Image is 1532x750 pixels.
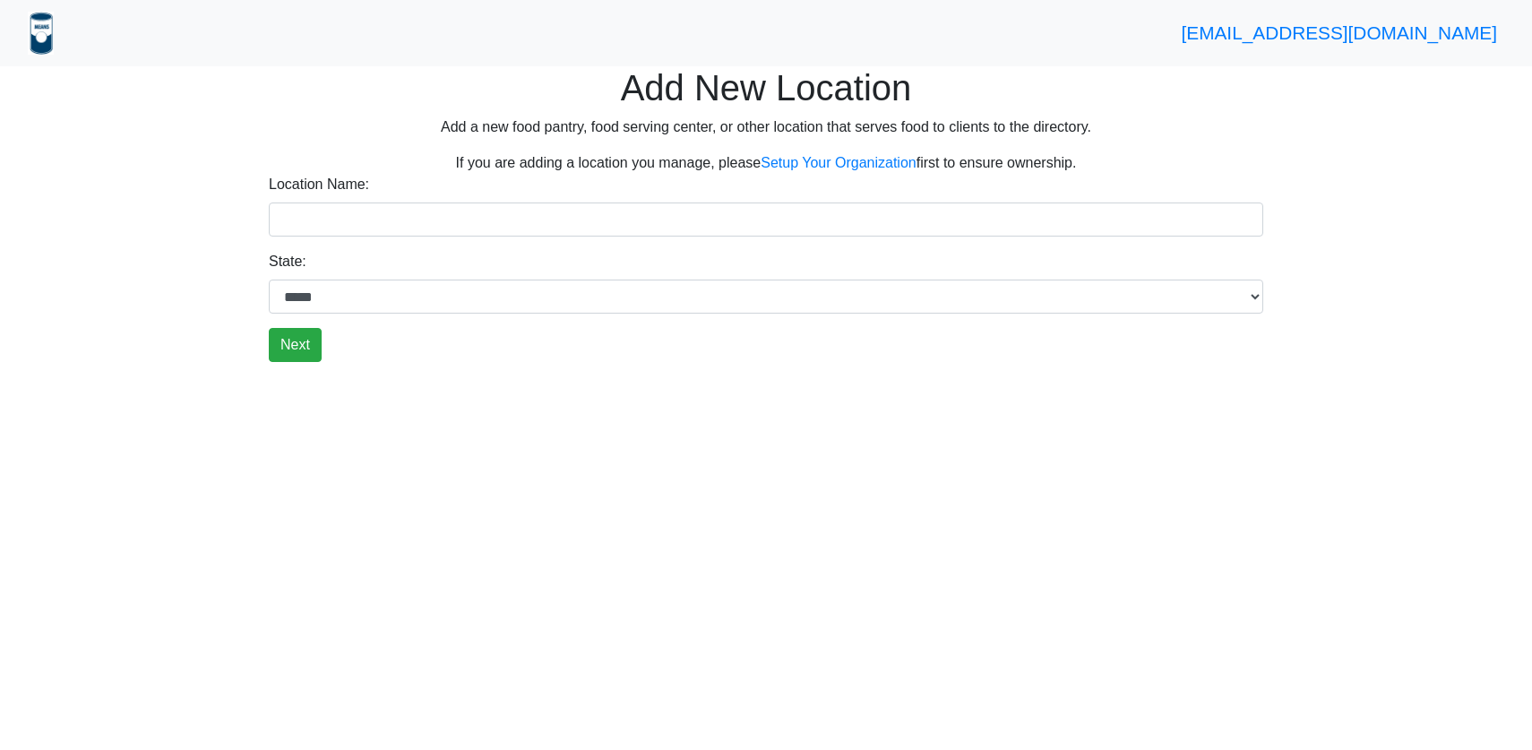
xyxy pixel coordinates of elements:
img: means_logo_icon-d55156e168a82ddf0167a9d1abdfb2fa.jpg [28,12,54,55]
label: State: [269,251,306,272]
p: Add a new food pantry, food serving center, or other location that serves food to clients to the ... [13,116,1519,138]
a: [EMAIL_ADDRESS][DOMAIN_NAME] [1182,22,1497,43]
h1: Add New Location [13,66,1519,109]
a: Setup Your Organization [761,155,916,170]
button: Next [269,328,322,362]
label: Location Name: [269,174,369,195]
